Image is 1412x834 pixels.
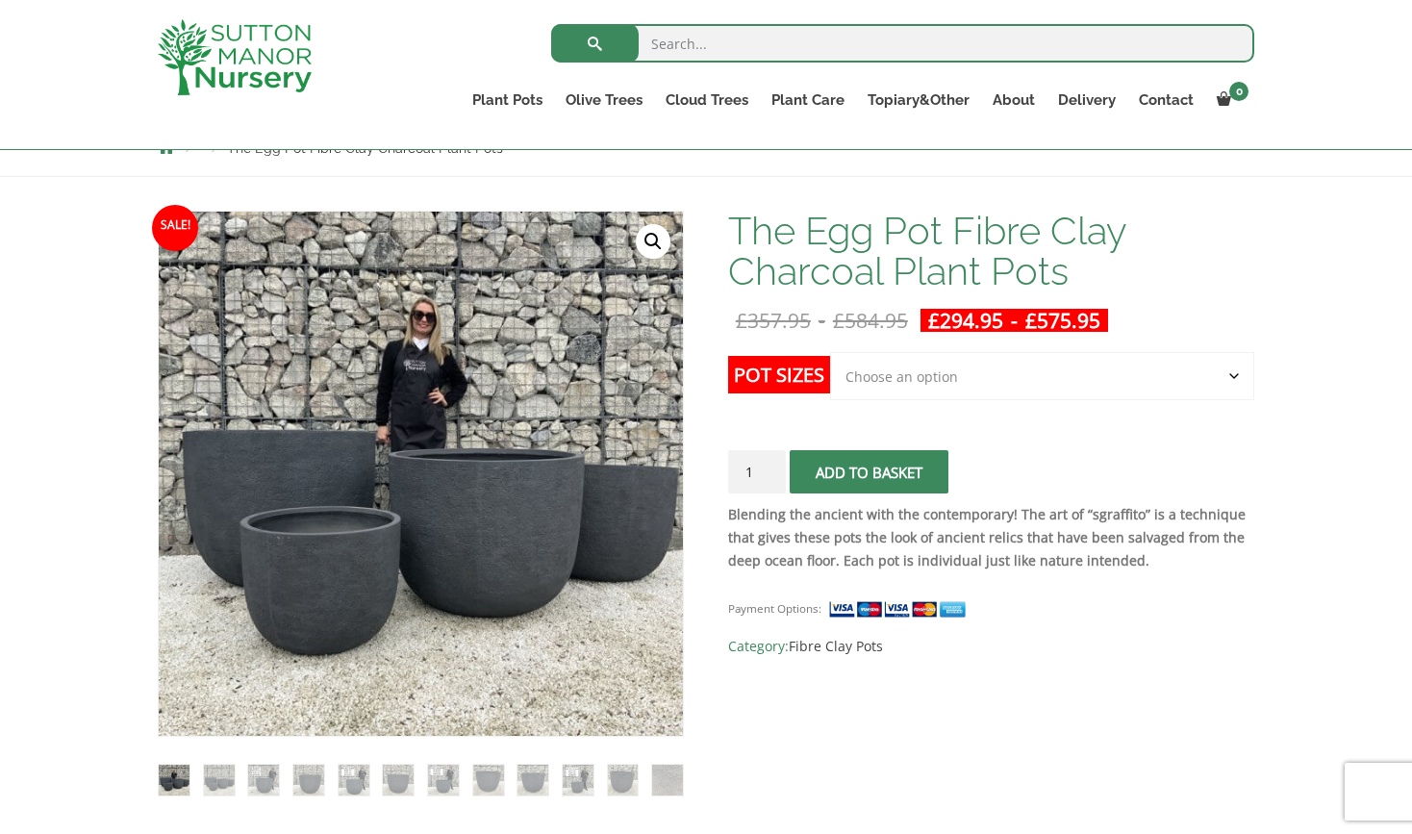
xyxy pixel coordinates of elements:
[928,307,1003,334] bdi: 294.95
[1205,87,1254,114] a: 0
[428,765,459,796] img: The Egg Pot Fibre Clay Charcoal Plant Pots - Image 7
[654,87,760,114] a: Cloud Trees
[461,87,554,114] a: Plant Pots
[856,87,981,114] a: Topiary&Other
[339,765,369,796] img: The Egg Pot Fibre Clay Charcoal Plant Pots - Image 5
[1229,82,1248,101] span: 0
[736,307,747,334] span: £
[1046,87,1127,114] a: Delivery
[928,307,940,334] span: £
[981,87,1046,114] a: About
[517,765,548,796] img: The Egg Pot Fibre Clay Charcoal Plant Pots - Image 9
[158,19,312,95] img: logo
[554,87,654,114] a: Olive Trees
[383,765,414,796] img: The Egg Pot Fibre Clay Charcoal Plant Pots - Image 6
[652,765,683,796] img: The Egg Pot Fibre Clay Charcoal Plant Pots - Image 12
[473,765,504,796] img: The Egg Pot Fibre Clay Charcoal Plant Pots - Image 8
[833,307,845,334] span: £
[551,24,1254,63] input: Search...
[790,450,948,493] button: Add to basket
[158,139,1254,155] nav: Breadcrumbs
[293,765,324,796] img: The Egg Pot Fibre Clay Charcoal Plant Pots - Image 4
[1025,307,1037,334] span: £
[728,309,916,332] del: -
[152,205,198,251] span: Sale!
[728,356,830,393] label: Pot Sizes
[728,601,821,616] small: Payment Options:
[248,765,279,796] img: The Egg Pot Fibre Clay Charcoal Plant Pots - Image 3
[920,309,1108,332] ins: -
[833,307,908,334] bdi: 584.95
[636,224,670,259] a: View full-screen image gallery
[728,211,1254,291] h1: The Egg Pot Fibre Clay Charcoal Plant Pots
[728,450,786,493] input: Product quantity
[736,307,811,334] bdi: 357.95
[563,765,593,796] img: The Egg Pot Fibre Clay Charcoal Plant Pots - Image 10
[828,599,972,619] img: payment supported
[728,505,1246,569] strong: Blending the ancient with the contemporary! The art of “sgraffito” is a technique that gives thes...
[1127,87,1205,114] a: Contact
[204,765,235,796] img: The Egg Pot Fibre Clay Charcoal Plant Pots - Image 2
[789,637,883,655] a: Fibre Clay Pots
[728,635,1254,658] span: Category:
[760,87,856,114] a: Plant Care
[1025,307,1100,334] bdi: 575.95
[608,765,639,796] img: The Egg Pot Fibre Clay Charcoal Plant Pots - Image 11
[159,765,189,796] img: The Egg Pot Fibre Clay Charcoal Plant Pots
